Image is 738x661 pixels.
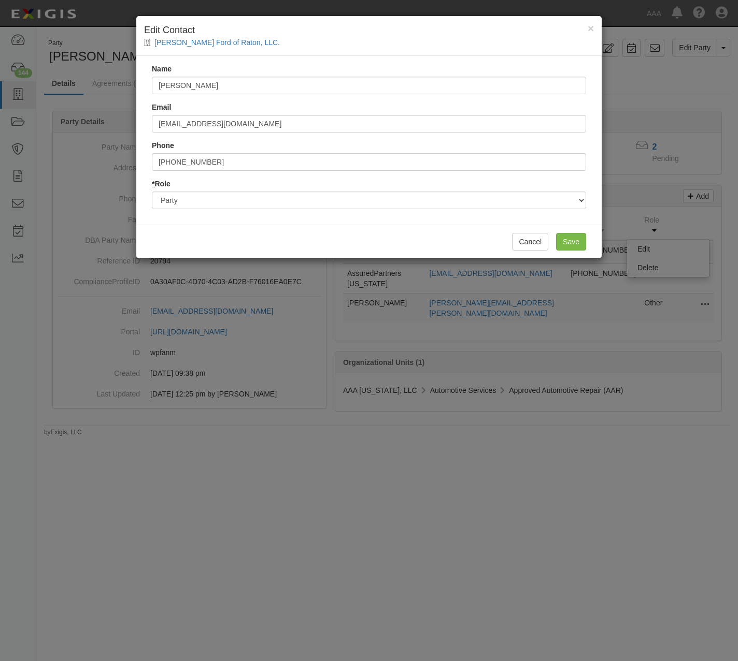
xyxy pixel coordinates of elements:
[152,140,174,151] label: Phone
[144,24,594,37] h4: Edit Contact
[152,64,172,74] label: Name
[512,233,548,251] button: Cancel
[588,23,594,34] button: Close
[556,233,586,251] input: Save
[154,38,280,47] a: [PERSON_NAME] Ford of Raton, LLC.
[152,102,171,112] label: Email
[588,22,594,34] span: ×
[152,179,171,189] label: Role
[152,180,154,188] abbr: required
